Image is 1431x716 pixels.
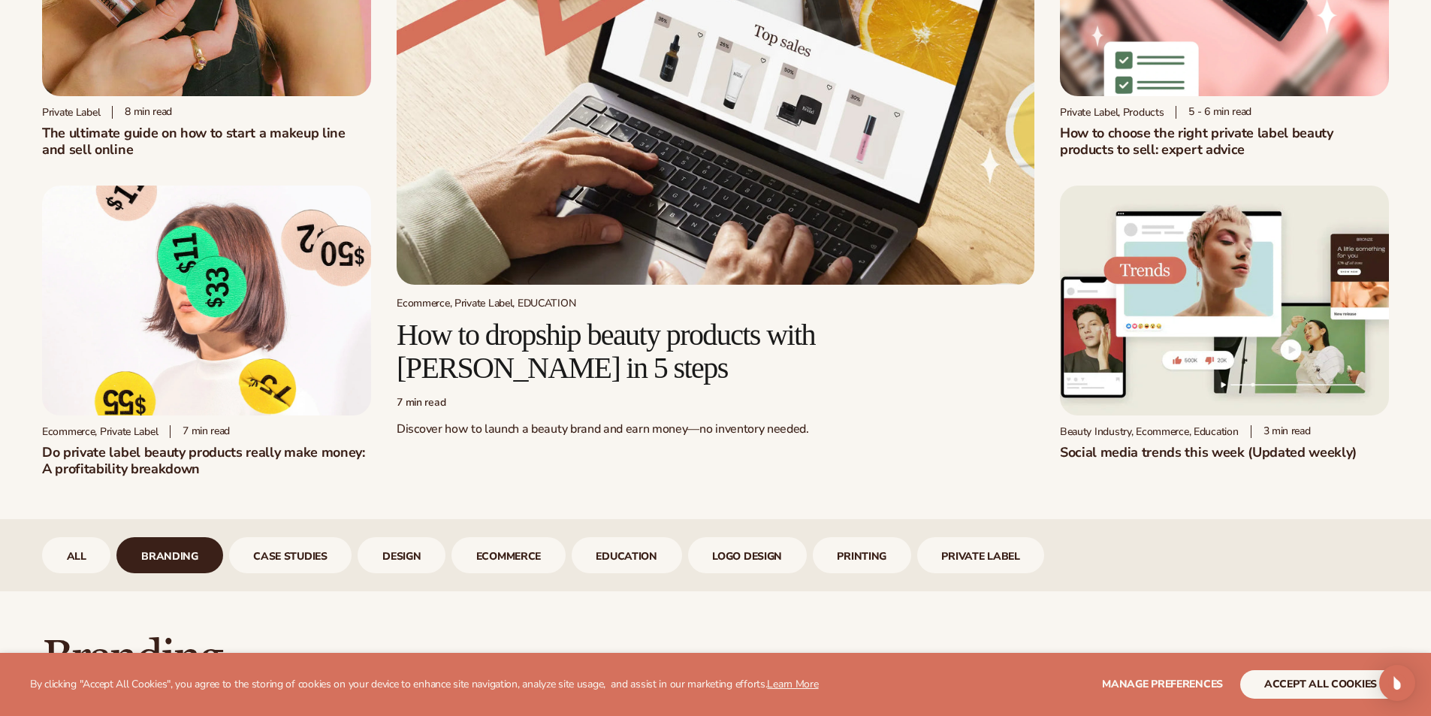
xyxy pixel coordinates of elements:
h2: branding [42,633,1389,684]
a: printing [813,537,911,573]
div: Ecommerce, Private Label [42,425,158,438]
div: Open Intercom Messenger [1379,665,1415,701]
div: 7 / 9 [688,537,807,573]
div: Private Label, Products [1060,106,1164,119]
p: By clicking "Accept All Cookies", you agree to the storing of cookies on your device to enhance s... [30,678,819,691]
a: Profitability of private label company Ecommerce, Private Label 7 min readDo private label beauty... [42,186,371,478]
p: Discover how to launch a beauty brand and earn money—no inventory needed. [397,421,1034,437]
div: Private label [42,106,100,119]
div: 7 min read [170,425,230,438]
a: logo design [688,537,807,573]
img: Profitability of private label company [42,186,371,416]
div: 6 / 9 [572,537,682,573]
div: 2 / 9 [116,537,222,573]
span: Manage preferences [1102,677,1223,691]
a: Private Label [917,537,1045,573]
div: 1 / 9 [42,537,110,573]
div: 7 min read [397,397,1034,409]
a: case studies [229,537,352,573]
a: Education [572,537,682,573]
div: 3 / 9 [229,537,352,573]
div: 4 / 9 [358,537,445,573]
div: 5 - 6 min read [1176,106,1251,119]
button: accept all cookies [1240,670,1401,699]
div: 8 / 9 [813,537,911,573]
div: 9 / 9 [917,537,1045,573]
div: Ecommerce, Private Label, EDUCATION [397,297,1034,310]
a: All [42,537,110,573]
div: 3 min read [1251,425,1311,438]
h2: How to choose the right private label beauty products to sell: expert advice [1060,125,1389,158]
h2: Do private label beauty products really make money: A profitability breakdown [42,444,371,477]
a: Learn More [767,677,818,691]
h2: Social media trends this week (Updated weekly) [1060,444,1389,461]
div: 8 min read [112,106,172,119]
a: ecommerce [451,537,566,573]
div: Beauty Industry, Ecommerce, Education [1060,425,1239,438]
div: 5 / 9 [451,537,566,573]
h2: How to dropship beauty products with [PERSON_NAME] in 5 steps [397,319,1034,385]
a: Social media trends this week (Updated weekly) Beauty Industry, Ecommerce, Education 3 min readSo... [1060,186,1389,461]
img: Social media trends this week (Updated weekly) [1060,186,1389,416]
a: branding [116,537,222,573]
button: Manage preferences [1102,670,1223,699]
h1: The ultimate guide on how to start a makeup line and sell online [42,125,371,158]
a: design [358,537,445,573]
